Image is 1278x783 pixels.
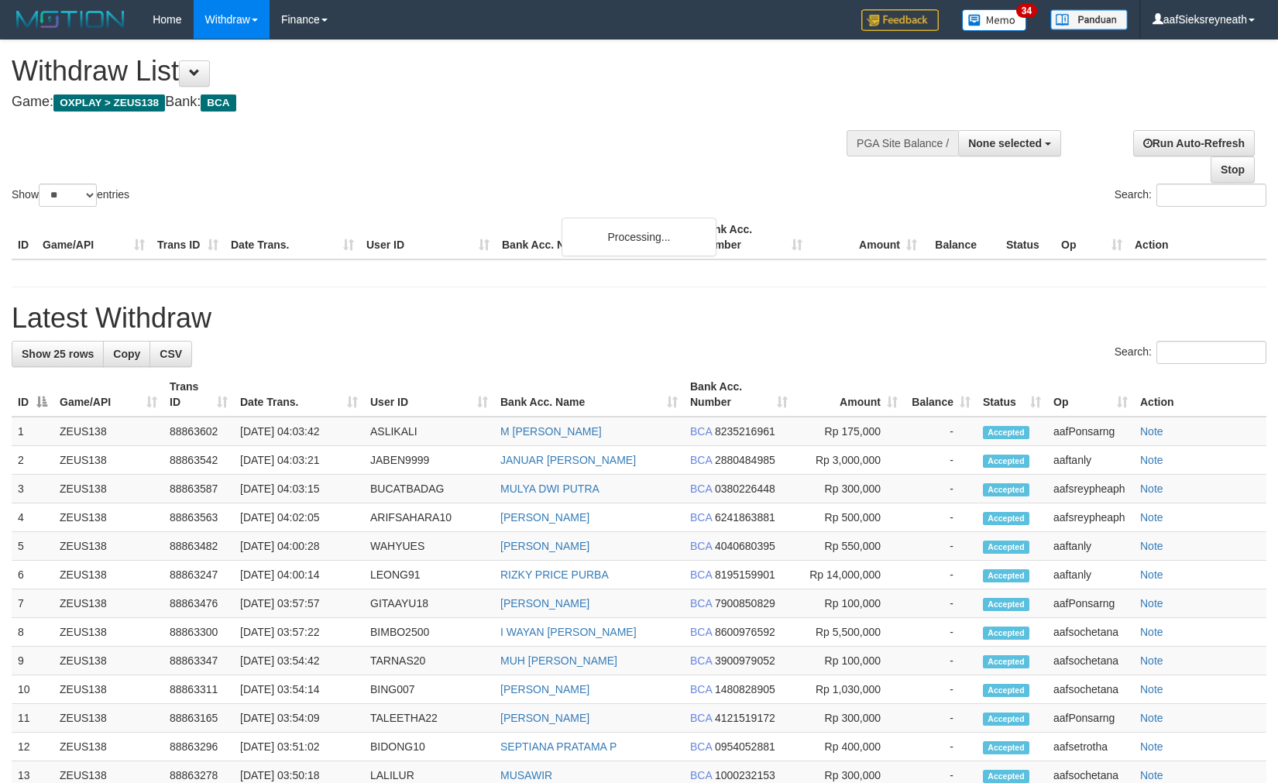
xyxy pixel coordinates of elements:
[500,683,589,695] a: [PERSON_NAME]
[160,348,182,360] span: CSV
[977,373,1047,417] th: Status: activate to sort column ascending
[562,218,716,256] div: Processing...
[904,503,977,532] td: -
[12,532,53,561] td: 5
[1016,4,1037,18] span: 34
[983,512,1029,525] span: Accepted
[163,733,234,761] td: 88863296
[794,532,904,561] td: Rp 550,000
[53,532,163,561] td: ZEUS138
[794,675,904,704] td: Rp 1,030,000
[364,647,494,675] td: TARNAS20
[690,740,712,753] span: BCA
[163,475,234,503] td: 88863587
[500,511,589,524] a: [PERSON_NAME]
[1129,215,1266,259] th: Action
[500,654,617,667] a: MUH [PERSON_NAME]
[1140,654,1163,667] a: Note
[904,446,977,475] td: -
[715,654,775,667] span: Copy 3900979052 to clipboard
[715,540,775,552] span: Copy 4040680395 to clipboard
[1140,483,1163,495] a: Note
[983,684,1029,697] span: Accepted
[715,769,775,781] span: Copy 1000232153 to clipboard
[690,425,712,438] span: BCA
[1000,215,1055,259] th: Status
[12,503,53,532] td: 4
[983,627,1029,640] span: Accepted
[1050,9,1128,30] img: panduan.png
[923,215,1000,259] th: Balance
[1047,675,1134,704] td: aafsochetana
[12,618,53,647] td: 8
[1047,503,1134,532] td: aafsreypheaph
[53,94,165,112] span: OXPLAY > ZEUS138
[234,589,364,618] td: [DATE] 03:57:57
[53,589,163,618] td: ZEUS138
[904,733,977,761] td: -
[690,483,712,495] span: BCA
[904,589,977,618] td: -
[500,712,589,724] a: [PERSON_NAME]
[690,511,712,524] span: BCA
[234,446,364,475] td: [DATE] 04:03:21
[163,675,234,704] td: 88863311
[1047,733,1134,761] td: aafsetrotha
[234,475,364,503] td: [DATE] 04:03:15
[500,769,552,781] a: MUSAWIR
[690,626,712,638] span: BCA
[12,303,1266,334] h1: Latest Withdraw
[53,373,163,417] th: Game/API: activate to sort column ascending
[715,568,775,581] span: Copy 8195159901 to clipboard
[36,215,151,259] th: Game/API
[1047,475,1134,503] td: aafsreypheaph
[794,561,904,589] td: Rp 14,000,000
[715,597,775,610] span: Copy 7900850829 to clipboard
[500,597,589,610] a: [PERSON_NAME]
[234,373,364,417] th: Date Trans.: activate to sort column ascending
[234,532,364,561] td: [DATE] 04:00:28
[1047,532,1134,561] td: aaftanly
[794,589,904,618] td: Rp 100,000
[1134,373,1266,417] th: Action
[163,417,234,446] td: 88863602
[364,589,494,618] td: GITAAYU18
[234,733,364,761] td: [DATE] 03:51:02
[794,446,904,475] td: Rp 3,000,000
[39,184,97,207] select: Showentries
[364,704,494,733] td: TALEETHA22
[794,475,904,503] td: Rp 300,000
[500,483,599,495] a: MULYA DWI PUTRA
[500,540,589,552] a: [PERSON_NAME]
[12,94,837,110] h4: Game: Bank:
[364,532,494,561] td: WAHYUES
[364,618,494,647] td: BIMBO2500
[794,417,904,446] td: Rp 175,000
[163,503,234,532] td: 88863563
[1047,561,1134,589] td: aaftanly
[364,561,494,589] td: LEONG91
[12,589,53,618] td: 7
[53,417,163,446] td: ZEUS138
[958,130,1061,156] button: None selected
[12,475,53,503] td: 3
[1140,769,1163,781] a: Note
[794,503,904,532] td: Rp 500,000
[1211,156,1255,183] a: Stop
[12,215,36,259] th: ID
[364,675,494,704] td: BING007
[715,740,775,753] span: Copy 0954052881 to clipboard
[53,733,163,761] td: ZEUS138
[500,626,637,638] a: I WAYAN [PERSON_NAME]
[690,683,712,695] span: BCA
[690,454,712,466] span: BCA
[163,446,234,475] td: 88863542
[1140,597,1163,610] a: Note
[163,373,234,417] th: Trans ID: activate to sort column ascending
[983,598,1029,611] span: Accepted
[794,647,904,675] td: Rp 100,000
[12,704,53,733] td: 11
[360,215,496,259] th: User ID
[234,704,364,733] td: [DATE] 03:54:09
[690,654,712,667] span: BCA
